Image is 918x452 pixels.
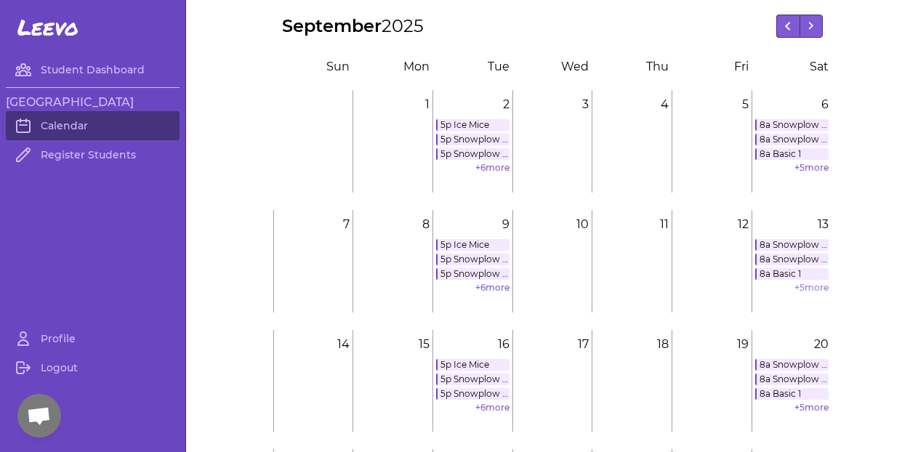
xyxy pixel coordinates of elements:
[433,330,512,359] p: 16
[433,210,512,239] p: 9
[436,268,510,280] a: 5p Snowplow [PERSON_NAME] 3, 4
[436,239,510,251] a: 5p Ice Mice
[592,330,672,359] p: 18
[436,359,510,371] a: 5p Ice Mice
[672,330,752,359] p: 19
[433,90,512,119] p: 2
[672,90,752,119] p: 5
[755,359,829,371] a: 8a Snowplow [PERSON_NAME] 1, 2
[755,119,829,131] a: 8a Snowplow [PERSON_NAME] 1, 2
[355,58,430,76] div: M
[17,394,61,437] div: Open chat
[276,58,350,76] div: S
[592,90,672,119] p: 4
[475,162,510,173] a: +6more
[755,134,829,145] a: 8a Snowplow [PERSON_NAME] 3, 4
[513,330,592,359] p: 17
[755,388,829,400] a: 8a Basic 1
[436,119,510,131] a: 5p Ice Mice
[436,148,510,160] a: 5p Snowplow [PERSON_NAME] 3, 4
[282,15,382,36] span: September
[494,60,510,73] span: ue
[414,60,430,73] span: on
[653,60,669,73] span: hu
[436,134,510,145] a: 5p Snowplow [PERSON_NAME] 1, 2
[752,210,832,239] p: 13
[6,324,180,353] a: Profile
[515,58,589,76] div: W
[592,210,672,239] p: 11
[794,402,829,413] a: +5more
[6,94,180,111] h3: [GEOGRAPHIC_DATA]
[6,111,180,140] a: Calendar
[353,330,432,359] p: 15
[794,162,829,173] a: +5more
[274,210,353,239] p: 7
[6,55,180,84] a: Student Dashboard
[752,90,832,119] p: 6
[513,210,592,239] p: 10
[755,268,829,280] a: 8a Basic 1
[382,15,424,36] span: 2025
[353,90,432,119] p: 1
[475,402,510,413] a: +6more
[794,282,829,293] a: +5more
[274,330,353,359] p: 14
[672,210,752,239] p: 12
[675,58,749,76] div: F
[17,15,78,41] span: Leevo
[435,58,510,76] div: T
[436,388,510,400] a: 5p Snowplow [PERSON_NAME] 3, 4
[436,374,510,385] a: 5p Snowplow [PERSON_NAME] 1, 2
[817,60,829,73] span: at
[6,140,180,169] a: Register Students
[752,330,832,359] p: 20
[755,239,829,251] a: 8a Snowplow [PERSON_NAME] 1, 2
[754,58,829,76] div: S
[475,282,510,293] a: +6more
[755,374,829,385] a: 8a Snowplow [PERSON_NAME] 3, 4
[755,148,829,160] a: 8a Basic 1
[755,254,829,265] a: 8a Snowplow [PERSON_NAME] 3, 4
[353,210,432,239] p: 8
[436,254,510,265] a: 5p Snowplow [PERSON_NAME] 1, 2
[6,353,180,382] a: Logout
[595,58,669,76] div: T
[741,60,749,73] span: ri
[334,60,350,73] span: un
[573,60,589,73] span: ed
[513,90,592,119] p: 3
